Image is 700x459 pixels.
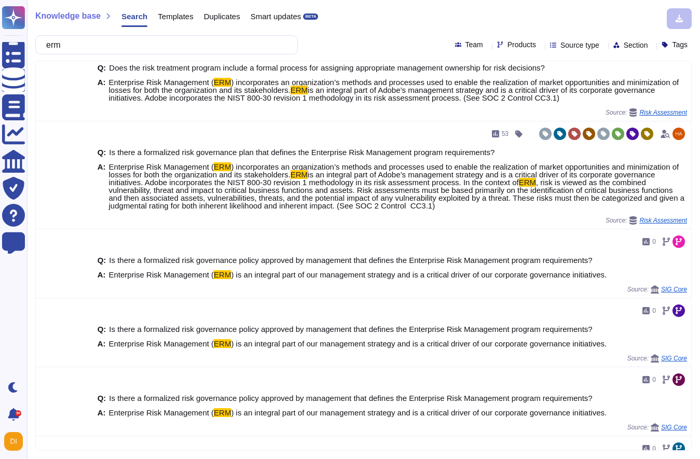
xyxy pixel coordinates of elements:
mark: ERM [214,162,231,171]
span: Tags [672,41,688,48]
img: user [4,432,23,451]
span: Knowledge base [35,12,101,20]
span: is an integral part of Adobe’s management strategy and is a critical driver of its corporate gove... [109,86,655,102]
span: Duplicates [204,12,240,20]
span: 0 [652,239,656,245]
input: Search a question or template... [41,36,287,54]
button: user [2,430,30,453]
span: Section [624,41,648,49]
span: Enterprise Risk Management ( [109,339,214,348]
b: A: [98,409,106,416]
mark: ERM [291,170,308,179]
span: ) is an integral part of our management strategy and is a critical driver of our corporate govern... [231,408,607,417]
span: Enterprise Risk Management ( [109,270,214,279]
span: Templates [158,12,193,20]
span: ) incorporates an organization’s methods and processes used to enable the realization of market o... [109,162,679,179]
span: Search [121,12,147,20]
span: ) is an integral part of our management strategy and is a critical driver of our corporate govern... [231,270,607,279]
img: user [672,128,685,140]
span: Does the risk treatment program include a formal process for assigning appropriate management own... [109,63,545,72]
span: Source: [627,354,687,363]
span: Source type [560,41,599,49]
span: 0 [652,446,656,452]
span: Is there a formalized risk governance policy approved by management that defines the Enterprise R... [109,325,592,333]
mark: ERM [519,178,536,187]
span: Smart updates [251,12,301,20]
b: A: [98,78,106,102]
span: Enterprise Risk Management ( [109,162,214,171]
b: Q: [98,256,106,264]
span: is an integral part of Adobe’s management strategy and is a critical driver of its corporate gove... [109,170,655,187]
b: A: [98,271,106,279]
span: ) is an integral part of our management strategy and is a critical driver of our corporate govern... [231,339,607,348]
mark: ERM [214,339,231,348]
span: 0 [652,377,656,383]
b: A: [98,340,106,347]
mark: ERM [214,78,231,87]
mark: ERM [214,270,231,279]
b: Q: [98,325,106,333]
span: Risk Assessment [639,109,687,116]
mark: ERM [214,408,231,417]
span: 0 [652,308,656,314]
b: Q: [98,64,106,72]
span: 53 [502,131,509,137]
span: Source: [606,216,687,225]
span: Risk Assessment [639,217,687,224]
b: Q: [98,148,106,156]
span: Source: [627,423,687,432]
span: , risk is viewed as the combined vulnerability, threat and impact to critical business functions ... [109,178,685,210]
span: Source: [627,285,687,294]
mark: ERM [291,86,308,94]
b: A: [98,163,106,210]
span: Is there a formalized risk governance policy approved by management that defines the Enterprise R... [109,256,592,265]
span: Source: [606,108,687,117]
span: SIG Core [661,286,687,293]
span: SIG Core [661,424,687,430]
span: SIG Core [661,355,687,361]
span: ) incorporates an organization’s methods and processes used to enable the realization of market o... [109,78,679,94]
span: Team [465,41,483,48]
span: Enterprise Risk Management ( [109,78,214,87]
span: Products [507,41,536,48]
div: 9+ [15,410,21,416]
span: Is there a formalized risk governance plan that defines the Enterprise Risk Management program re... [109,148,495,157]
div: BETA [303,13,318,20]
span: Is there a formalized risk governance policy approved by management that defines the Enterprise R... [109,394,592,402]
b: Q: [98,394,106,402]
span: Enterprise Risk Management ( [109,408,214,417]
